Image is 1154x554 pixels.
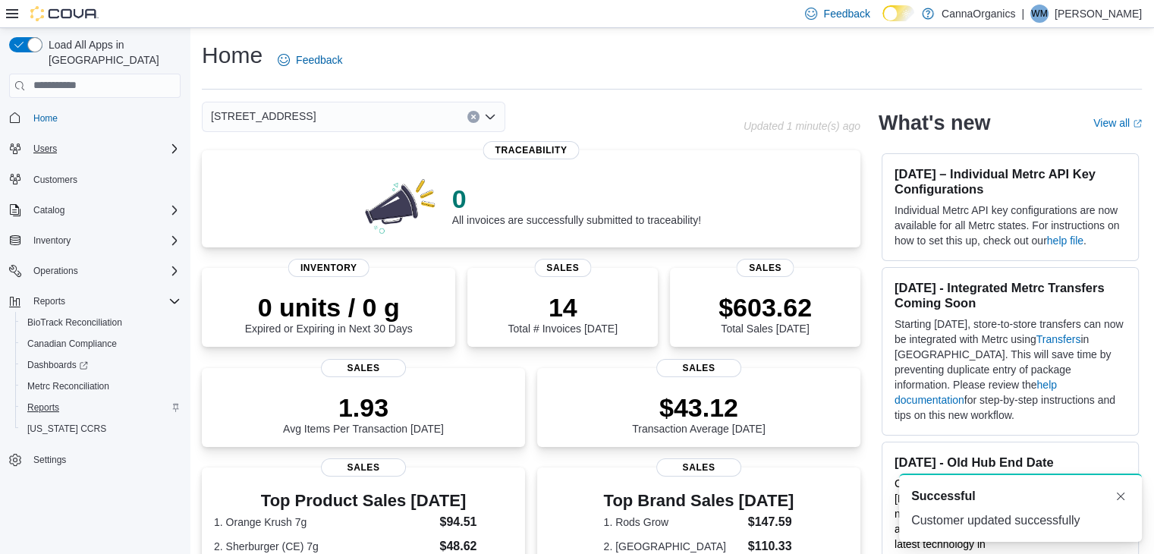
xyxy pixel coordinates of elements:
span: Operations [33,265,78,277]
span: BioTrack Reconciliation [27,316,122,329]
span: Settings [27,450,181,469]
dt: 1. Orange Krush 7g [214,515,433,530]
span: Sales [321,458,406,477]
span: Traceability [483,141,579,159]
button: BioTrack Reconciliation [15,312,187,333]
button: Inventory [27,231,77,250]
p: Updated 1 minute(s) ago [744,120,860,132]
h3: Top Brand Sales [DATE] [604,492,794,510]
a: help documentation [895,379,1057,406]
span: Reports [27,401,59,414]
input: Dark Mode [882,5,914,21]
button: Users [3,138,187,159]
p: | [1021,5,1024,23]
nav: Complex example [9,101,181,511]
div: Transaction Average [DATE] [632,392,766,435]
dt: 1. Rods Grow [604,515,742,530]
a: Dashboards [21,356,94,374]
span: Customers [33,174,77,186]
p: CannaOrganics [942,5,1015,23]
button: Users [27,140,63,158]
a: Dashboards [15,354,187,376]
svg: External link [1133,119,1142,128]
button: Catalog [27,201,71,219]
button: Clear input [467,111,480,123]
button: Settings [3,449,187,471]
div: Wade Miller [1030,5,1049,23]
span: Dark Mode [882,21,883,22]
a: BioTrack Reconciliation [21,313,128,332]
button: Metrc Reconciliation [15,376,187,397]
dt: 2. [GEOGRAPHIC_DATA] [604,539,742,554]
div: Customer updated successfully [911,512,1130,530]
img: 0 [361,175,440,235]
dd: $147.59 [748,513,794,531]
span: Feedback [296,52,342,68]
a: Canadian Compliance [21,335,123,353]
dd: $94.51 [439,513,512,531]
p: Starting [DATE], store-to-store transfers can now be integrated with Metrc using in [GEOGRAPHIC_D... [895,316,1126,423]
button: Inventory [3,230,187,251]
dt: 2. Sherburger (CE) 7g [214,539,433,554]
h3: [DATE] - Old Hub End Date [895,455,1126,470]
span: Home [27,109,181,127]
span: Successful [911,487,975,505]
p: Individual Metrc API key configurations are now available for all Metrc states. For instructions ... [895,203,1126,248]
p: 0 units / 0 g [245,292,413,323]
button: Dismiss toast [1112,487,1130,505]
span: Reports [27,292,181,310]
span: Sales [534,259,591,277]
span: Inventory [27,231,181,250]
p: $603.62 [718,292,812,323]
span: Sales [656,458,741,477]
a: View allExternal link [1093,117,1142,129]
span: Sales [321,359,406,377]
button: Reports [3,291,187,312]
span: Dashboards [27,359,88,371]
a: Feedback [272,45,348,75]
span: WM [1031,5,1047,23]
h3: [DATE] – Individual Metrc API Key Configurations [895,166,1126,197]
span: Metrc Reconciliation [27,380,109,392]
a: Settings [27,451,72,469]
span: Dashboards [21,356,181,374]
span: Home [33,112,58,124]
span: Canadian Compliance [27,338,117,350]
h1: Home [202,40,263,71]
button: Open list of options [484,111,496,123]
span: Catalog [33,204,64,216]
h3: [DATE] - Integrated Metrc Transfers Coming Soon [895,280,1126,310]
div: Total Sales [DATE] [718,292,812,335]
span: Sales [737,259,794,277]
span: Inventory [33,235,71,247]
span: Sales [656,359,741,377]
span: Operations [27,262,181,280]
p: [PERSON_NAME] [1055,5,1142,23]
a: Transfers [1036,333,1081,345]
a: Metrc Reconciliation [21,377,115,395]
button: Catalog [3,200,187,221]
span: Canadian Compliance [21,335,181,353]
span: Feedback [823,6,869,21]
span: Metrc Reconciliation [21,377,181,395]
span: Catalog [27,201,181,219]
a: Home [27,109,64,127]
span: Users [33,143,57,155]
button: Reports [27,292,71,310]
a: help file [1047,235,1083,247]
span: Load All Apps in [GEOGRAPHIC_DATA] [42,37,181,68]
p: 0 [452,184,701,214]
span: BioTrack Reconciliation [21,313,181,332]
a: [US_STATE] CCRS [21,420,112,438]
div: Avg Items Per Transaction [DATE] [283,392,444,435]
span: Inventory [288,259,369,277]
span: [US_STATE] CCRS [27,423,106,435]
button: [US_STATE] CCRS [15,418,187,439]
div: Notification [911,487,1130,505]
p: $43.12 [632,392,766,423]
p: 1.93 [283,392,444,423]
button: Operations [27,262,84,280]
span: Users [27,140,181,158]
button: Canadian Compliance [15,333,187,354]
a: Customers [27,171,83,189]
